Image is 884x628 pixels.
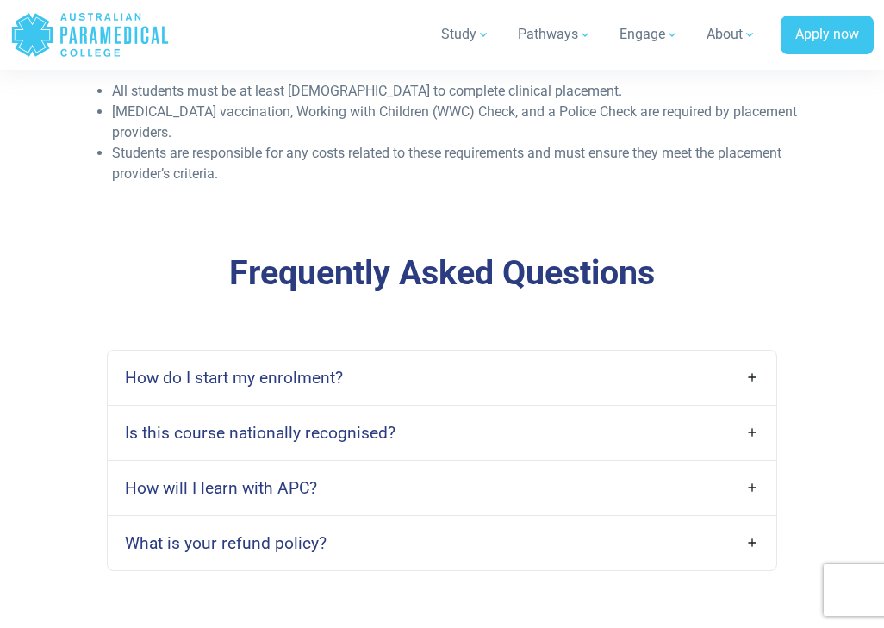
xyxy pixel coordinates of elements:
h4: How will I learn with APC? [125,478,317,498]
h4: What is your refund policy? [125,533,327,553]
h3: Frequently Asked Questions [75,253,809,294]
li: [MEDICAL_DATA] vaccination, Working with Children (WWC) Check, and a Police Check are required by... [112,102,800,143]
li: All students must be at least [DEMOGRAPHIC_DATA] to complete clinical placement. [112,81,800,102]
h4: How do I start my enrolment? [125,368,343,388]
h4: Is this course nationally recognised? [125,423,395,443]
a: How will I learn with APC? [108,468,777,508]
a: Is this course nationally recognised? [108,413,777,453]
a: Apply now [781,16,874,55]
a: Engage [609,10,689,59]
a: Study [431,10,501,59]
a: Pathways [507,10,602,59]
a: Australian Paramedical College [10,7,170,63]
a: About [696,10,767,59]
li: Students are responsible for any costs related to these requirements and must ensure they meet th... [112,143,800,184]
a: How do I start my enrolment? [108,358,777,398]
a: What is your refund policy? [108,523,777,563]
